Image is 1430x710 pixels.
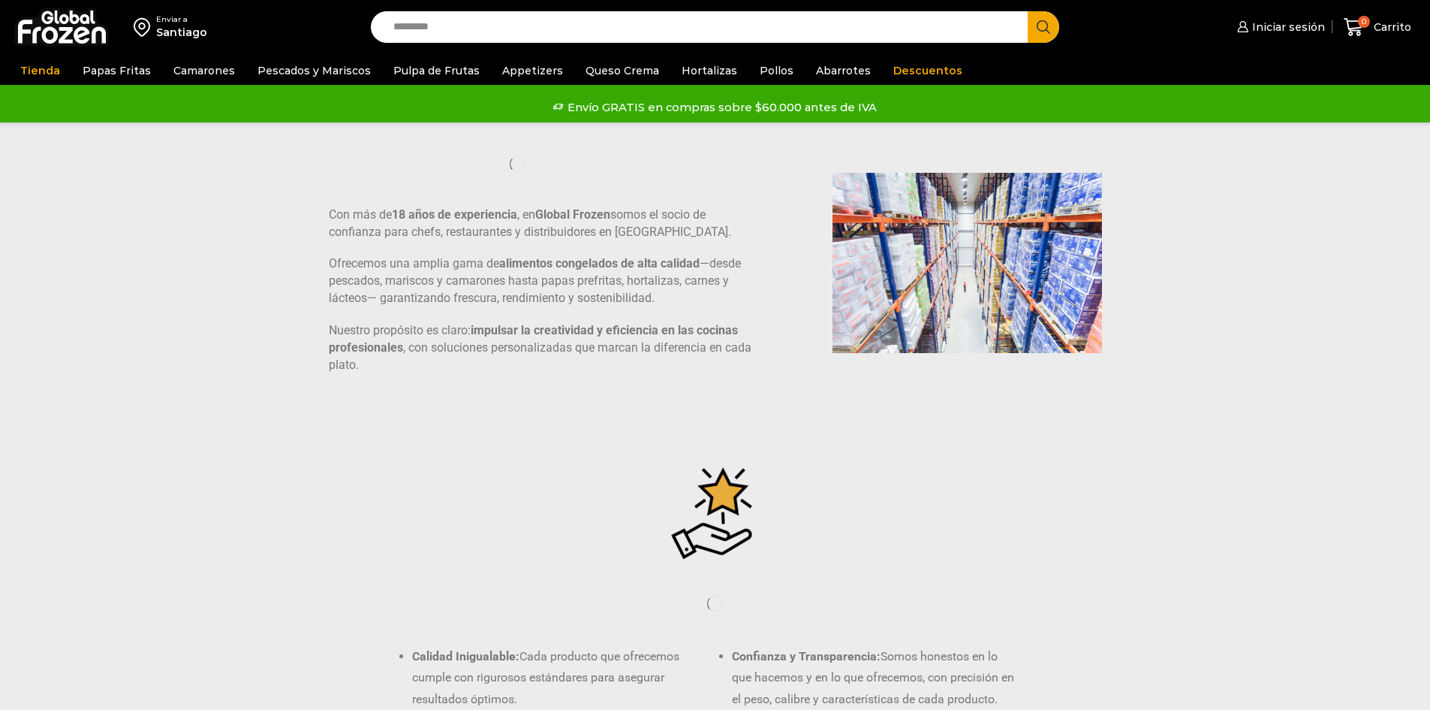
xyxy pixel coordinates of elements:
[156,14,207,25] div: Enviar a
[412,649,519,663] b: Calidad Inigualable:
[392,207,517,222] b: 18 años de experiencia
[386,56,487,85] a: Pulpa de Frutas
[1370,20,1411,35] span: Carrito
[329,323,738,355] b: impulsar la creatividad y eficiencia en las cocinas profesionales
[499,256,700,270] b: alimentos congelados de alta calidad
[1028,11,1059,43] button: Search button
[752,56,801,85] a: Pollos
[674,56,745,85] a: Hortalizas
[732,649,881,663] b: Confianza y Transparencia:
[250,56,378,85] a: Pescados y Mariscos
[75,56,158,85] a: Papas Fritas
[329,207,755,241] p: Con más de , en somos el socio de confianza para chefs, restaurantes y distribuidores en [GEOGRAP...
[1248,20,1325,35] span: Iniciar sesión
[134,14,156,40] img: address-field-icon.svg
[329,322,755,374] p: Nuestro propósito es claro: , con soluciones personalizadas que marcan la diferencia en cada plato.
[13,56,68,85] a: Tienda
[535,207,610,222] b: Global Frozen
[329,255,755,307] p: Ofrecemos una amplia gama de —desde pescados, mariscos y camarones hasta papas prefritas, hortali...
[166,56,242,85] a: Camarones
[1233,12,1325,42] a: Iniciar sesión
[886,56,970,85] a: Descuentos
[808,56,878,85] a: Abarrotes
[1340,10,1415,45] a: 0 Carrito
[495,56,570,85] a: Appetizers
[156,25,207,40] div: Santiago
[1358,16,1370,28] span: 0
[578,56,667,85] a: Queso Crema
